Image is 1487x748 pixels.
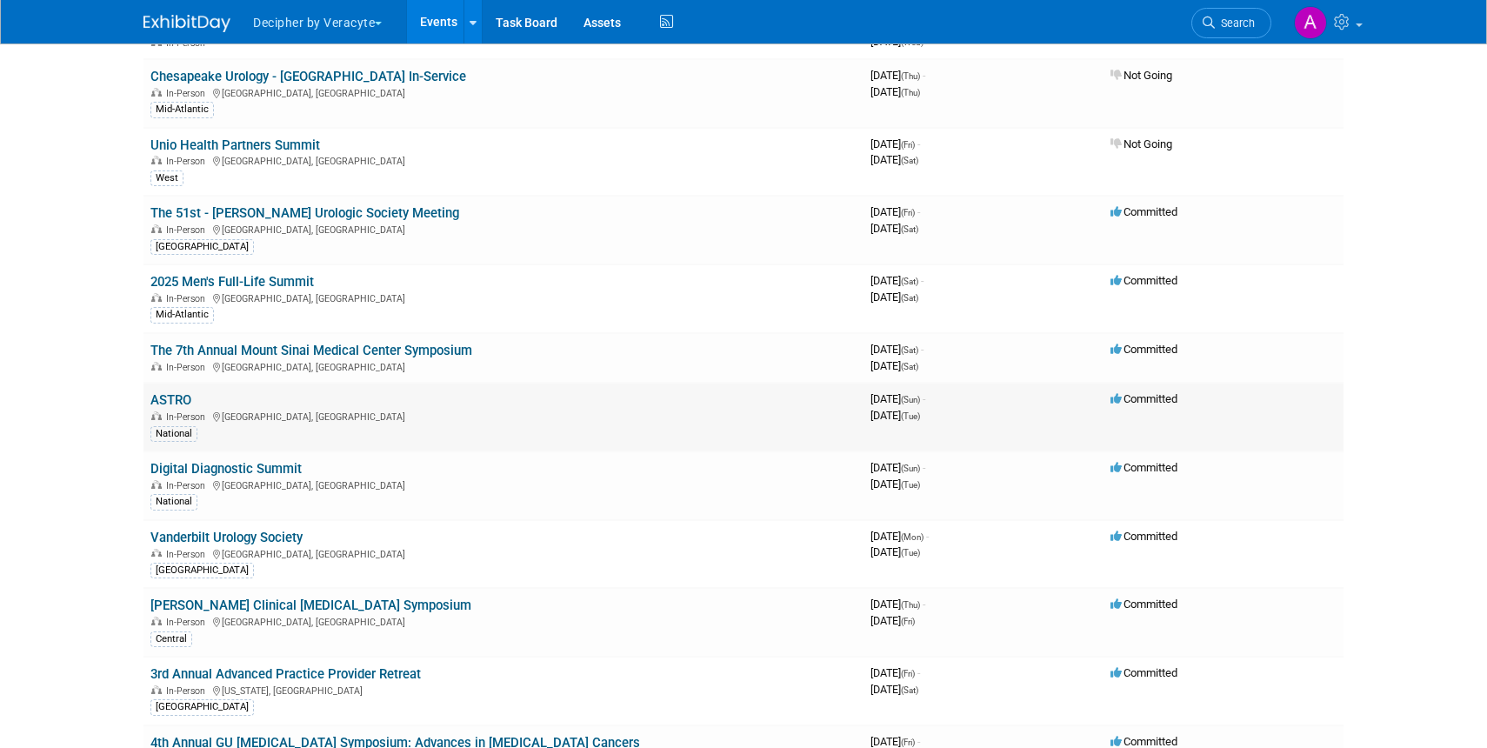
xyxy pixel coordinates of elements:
[926,530,929,543] span: -
[150,683,857,697] div: [US_STATE], [GEOGRAPHIC_DATA]
[901,277,918,286] span: (Sat)
[870,409,920,422] span: [DATE]
[151,293,162,302] img: In-Person Event
[166,617,210,628] span: In-Person
[150,614,857,628] div: [GEOGRAPHIC_DATA], [GEOGRAPHIC_DATA]
[150,291,857,304] div: [GEOGRAPHIC_DATA], [GEOGRAPHIC_DATA]
[1191,8,1271,38] a: Search
[870,343,924,356] span: [DATE]
[923,392,925,405] span: -
[870,666,920,679] span: [DATE]
[150,409,857,423] div: [GEOGRAPHIC_DATA], [GEOGRAPHIC_DATA]
[901,617,915,626] span: (Fri)
[921,274,924,287] span: -
[150,666,421,682] a: 3rd Annual Advanced Practice Provider Retreat
[901,480,920,490] span: (Tue)
[917,205,920,218] span: -
[166,156,210,167] span: In-Person
[901,345,918,355] span: (Sat)
[1110,392,1177,405] span: Committed
[151,549,162,558] img: In-Person Event
[901,395,920,404] span: (Sun)
[151,685,162,694] img: In-Person Event
[1110,598,1177,611] span: Committed
[151,88,162,97] img: In-Person Event
[901,224,918,234] span: (Sat)
[901,738,915,747] span: (Fri)
[150,563,254,578] div: [GEOGRAPHIC_DATA]
[166,685,210,697] span: In-Person
[151,156,162,164] img: In-Person Event
[1110,69,1172,82] span: Not Going
[150,546,857,560] div: [GEOGRAPHIC_DATA], [GEOGRAPHIC_DATA]
[166,411,210,423] span: In-Person
[143,15,230,32] img: ExhibitDay
[870,85,920,98] span: [DATE]
[150,598,471,613] a: [PERSON_NAME] Clinical [MEDICAL_DATA] Symposium
[151,224,162,233] img: In-Person Event
[150,69,466,84] a: Chesapeake Urology - [GEOGRAPHIC_DATA] In-Service
[150,530,303,545] a: Vanderbilt Urology Society
[870,530,929,543] span: [DATE]
[151,617,162,625] img: In-Person Event
[1110,735,1177,748] span: Committed
[917,735,920,748] span: -
[901,669,915,678] span: (Fri)
[150,359,857,373] div: [GEOGRAPHIC_DATA], [GEOGRAPHIC_DATA]
[1215,17,1255,30] span: Search
[150,102,214,117] div: Mid-Atlantic
[150,461,302,477] a: Digital Diagnostic Summit
[1110,530,1177,543] span: Committed
[923,598,925,611] span: -
[1110,137,1172,150] span: Not Going
[150,205,459,221] a: The 51st - [PERSON_NAME] Urologic Society Meeting
[1110,343,1177,356] span: Committed
[870,683,918,696] span: [DATE]
[1110,274,1177,287] span: Committed
[870,359,918,372] span: [DATE]
[150,699,254,715] div: [GEOGRAPHIC_DATA]
[151,362,162,371] img: In-Person Event
[150,307,214,323] div: Mid-Atlantic
[923,69,925,82] span: -
[150,343,472,358] a: The 7th Annual Mount Sinai Medical Center Symposium
[870,392,925,405] span: [DATE]
[150,222,857,236] div: [GEOGRAPHIC_DATA], [GEOGRAPHIC_DATA]
[901,156,918,165] span: (Sat)
[870,222,918,235] span: [DATE]
[870,274,924,287] span: [DATE]
[917,137,920,150] span: -
[150,631,192,647] div: Central
[870,478,920,491] span: [DATE]
[870,614,915,627] span: [DATE]
[901,88,920,97] span: (Thu)
[901,600,920,610] span: (Thu)
[151,480,162,489] img: In-Person Event
[870,137,920,150] span: [DATE]
[166,549,210,560] span: In-Person
[166,88,210,99] span: In-Person
[1110,205,1177,218] span: Committed
[901,362,918,371] span: (Sat)
[870,735,920,748] span: [DATE]
[166,480,210,491] span: In-Person
[870,69,925,82] span: [DATE]
[923,461,925,474] span: -
[150,137,320,153] a: Unio Health Partners Summit
[870,205,920,218] span: [DATE]
[150,153,857,167] div: [GEOGRAPHIC_DATA], [GEOGRAPHIC_DATA]
[150,85,857,99] div: [GEOGRAPHIC_DATA], [GEOGRAPHIC_DATA]
[150,392,191,408] a: ASTRO
[870,598,925,611] span: [DATE]
[870,153,918,166] span: [DATE]
[917,666,920,679] span: -
[151,411,162,420] img: In-Person Event
[1294,6,1327,39] img: Amy Wahba
[901,685,918,695] span: (Sat)
[166,362,210,373] span: In-Person
[921,343,924,356] span: -
[166,293,210,304] span: In-Person
[1110,461,1177,474] span: Committed
[1110,666,1177,679] span: Committed
[166,224,210,236] span: In-Person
